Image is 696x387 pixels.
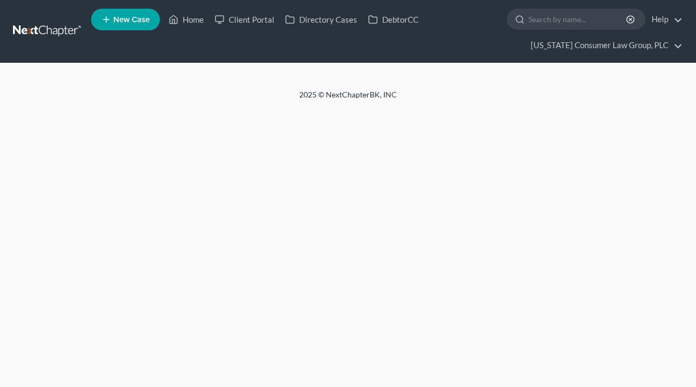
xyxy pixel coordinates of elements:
a: [US_STATE] Consumer Law Group, PLC [525,36,682,55]
input: Search by name... [529,9,628,29]
div: 2025 © NextChapterBK, INC [39,89,657,109]
a: Home [163,10,209,29]
a: DebtorCC [363,10,424,29]
a: Help [646,10,682,29]
a: Directory Cases [280,10,363,29]
span: New Case [113,16,150,24]
a: Client Portal [209,10,280,29]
